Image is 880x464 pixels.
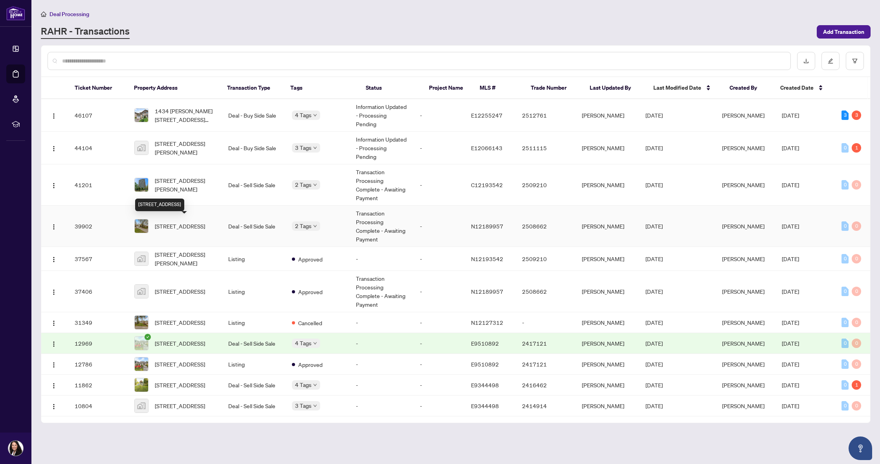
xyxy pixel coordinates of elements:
[313,113,317,117] span: down
[313,341,317,345] span: down
[576,312,640,333] td: [PERSON_NAME]
[48,400,60,412] button: Logo
[6,6,25,20] img: logo
[782,319,799,326] span: [DATE]
[414,206,465,247] td: -
[471,381,499,389] span: E9344498
[295,380,312,389] span: 4 Tags
[423,77,473,99] th: Project Name
[155,287,205,296] span: [STREET_ADDRESS]
[155,339,205,348] span: [STREET_ADDRESS]
[852,180,861,190] div: 0
[51,256,57,263] img: Logo
[359,77,423,99] th: Status
[471,112,502,119] span: E12255247
[295,339,312,348] span: 4 Tags
[68,206,128,247] td: 39902
[284,77,359,99] th: Tags
[41,25,130,39] a: RAHR - Transactions
[48,285,60,298] button: Logo
[782,288,799,295] span: [DATE]
[295,401,312,410] span: 3 Tags
[841,359,849,369] div: 0
[645,112,663,119] span: [DATE]
[51,113,57,119] img: Logo
[155,222,205,230] span: [STREET_ADDRESS]
[782,255,799,262] span: [DATE]
[222,396,286,416] td: Deal - Sell Side Sale
[823,26,864,38] span: Add Transaction
[298,319,322,327] span: Cancelled
[471,223,503,230] span: N12189957
[524,77,584,99] th: Trade Number
[576,247,640,271] td: [PERSON_NAME]
[849,436,872,460] button: Open asap
[48,220,60,232] button: Logo
[135,316,148,329] img: thumbnail-img
[222,247,286,271] td: Listing
[48,358,60,370] button: Logo
[722,288,764,295] span: [PERSON_NAME]
[155,318,205,327] span: [STREET_ADDRESS]
[414,354,465,375] td: -
[350,99,414,132] td: Information Updated - Processing Pending
[852,318,861,327] div: 0
[48,252,60,265] button: Logo
[68,247,128,271] td: 37567
[414,333,465,354] td: -
[645,340,663,347] span: [DATE]
[135,399,148,412] img: thumbnail-img
[645,181,663,188] span: [DATE]
[645,319,663,326] span: [DATE]
[48,179,60,191] button: Logo
[313,383,317,387] span: down
[350,164,414,206] td: Transaction Processing Complete - Awaiting Payment
[414,271,465,312] td: -
[68,396,128,416] td: 10804
[68,164,128,206] td: 41201
[155,401,205,410] span: [STREET_ADDRESS]
[155,360,205,368] span: [STREET_ADDRESS]
[68,375,128,396] td: 11862
[852,339,861,348] div: 0
[516,333,576,354] td: 2417121
[774,77,833,99] th: Created Date
[471,402,499,409] span: E9344498
[471,340,499,347] span: E9510892
[128,77,221,99] th: Property Address
[852,143,861,153] div: 1
[222,99,286,132] td: Deal - Buy Side Sale
[414,375,465,396] td: -
[841,318,849,327] div: 0
[135,141,148,155] img: thumbnail-img
[841,110,849,120] div: 3
[846,52,864,70] button: filter
[576,99,640,132] td: [PERSON_NAME]
[295,143,312,152] span: 3 Tags
[647,77,723,99] th: Last Modified Date
[852,380,861,390] div: 1
[222,271,286,312] td: Listing
[155,250,216,267] span: [STREET_ADDRESS][PERSON_NAME]
[135,285,148,298] img: thumbnail-img
[135,337,148,350] img: thumbnail-img
[722,255,764,262] span: [PERSON_NAME]
[576,271,640,312] td: [PERSON_NAME]
[852,110,861,120] div: 3
[722,402,764,409] span: [PERSON_NAME]
[41,11,46,17] span: home
[51,224,57,230] img: Logo
[414,312,465,333] td: -
[722,144,764,151] span: [PERSON_NAME]
[414,164,465,206] td: -
[841,380,849,390] div: 0
[473,77,524,99] th: MLS #
[48,379,60,391] button: Logo
[516,396,576,416] td: 2414914
[68,271,128,312] td: 37406
[471,255,503,262] span: N12193542
[471,144,502,151] span: E12066143
[298,287,323,296] span: Approved
[51,383,57,389] img: Logo
[516,99,576,132] td: 2512761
